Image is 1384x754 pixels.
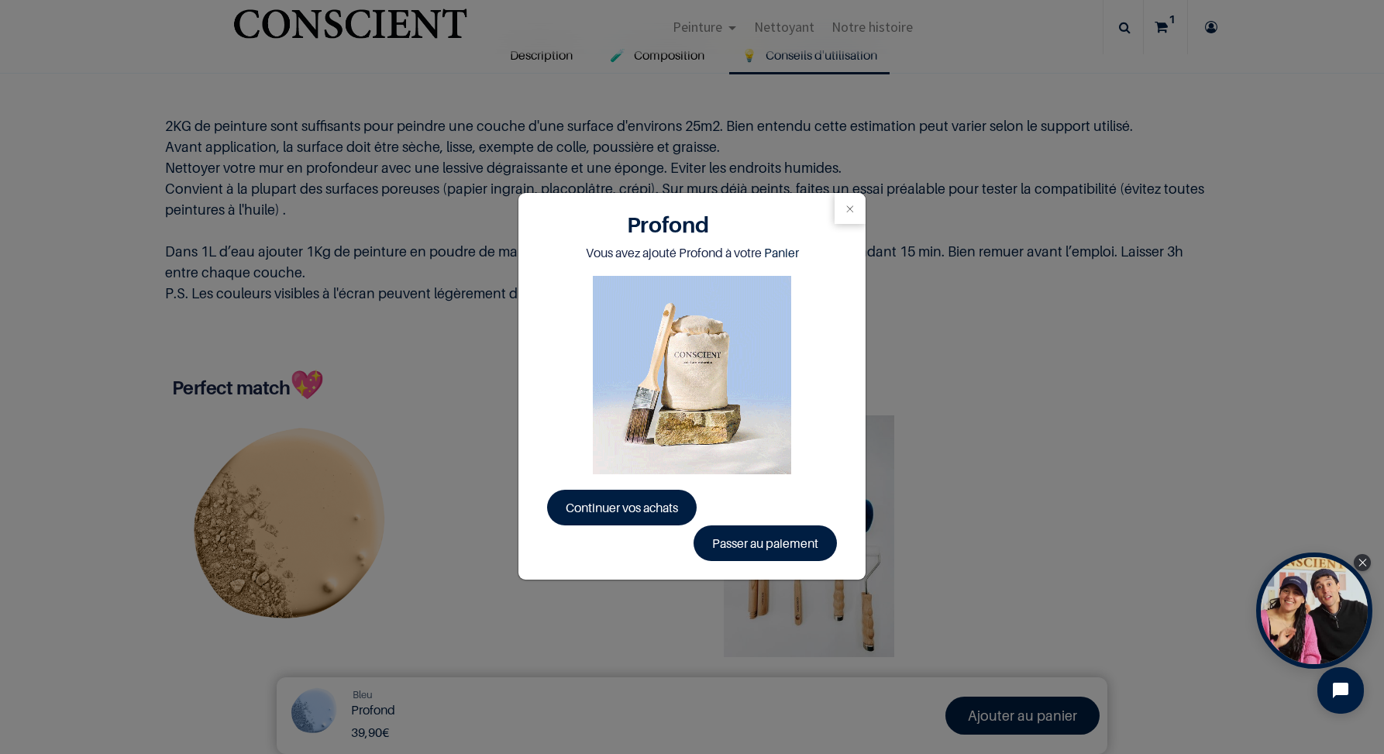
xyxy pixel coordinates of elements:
a: Continuer vos achats [547,490,697,525]
div: Close Tolstoy widget [1354,554,1371,571]
div: Open Tolstoy widget [1256,553,1372,669]
button: Close [835,193,866,224]
span: Vous avez ajouté [586,245,677,260]
iframe: Tidio Chat [1304,654,1377,727]
h1: Profond [531,212,805,238]
div: Tolstoy bubble widget [1256,553,1372,669]
spant: Profond [679,245,723,260]
img: Product image [593,276,791,474]
div: Open Tolstoy [1256,553,1372,669]
span: Continuer vos achats [566,500,678,515]
span: à votre [725,245,762,260]
a: Passer au paiement [694,525,837,561]
a: Panier [764,243,799,263]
